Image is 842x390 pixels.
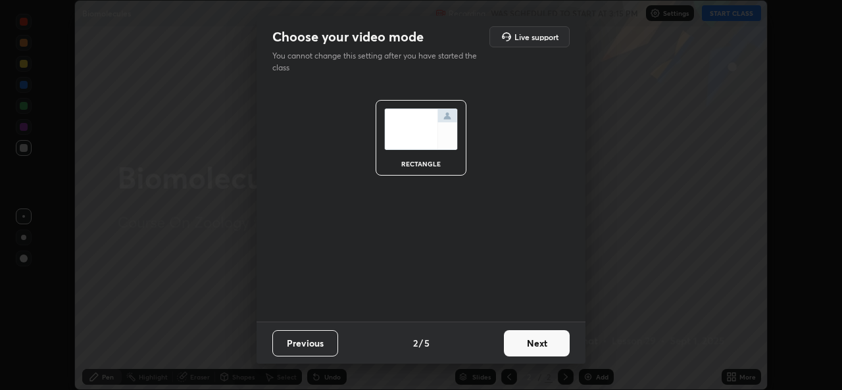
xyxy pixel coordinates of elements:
[272,50,485,74] p: You cannot change this setting after you have started the class
[384,109,458,150] img: normalScreenIcon.ae25ed63.svg
[395,160,447,167] div: rectangle
[514,33,558,41] h5: Live support
[504,330,570,356] button: Next
[424,336,430,350] h4: 5
[413,336,418,350] h4: 2
[272,330,338,356] button: Previous
[272,28,424,45] h2: Choose your video mode
[419,336,423,350] h4: /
